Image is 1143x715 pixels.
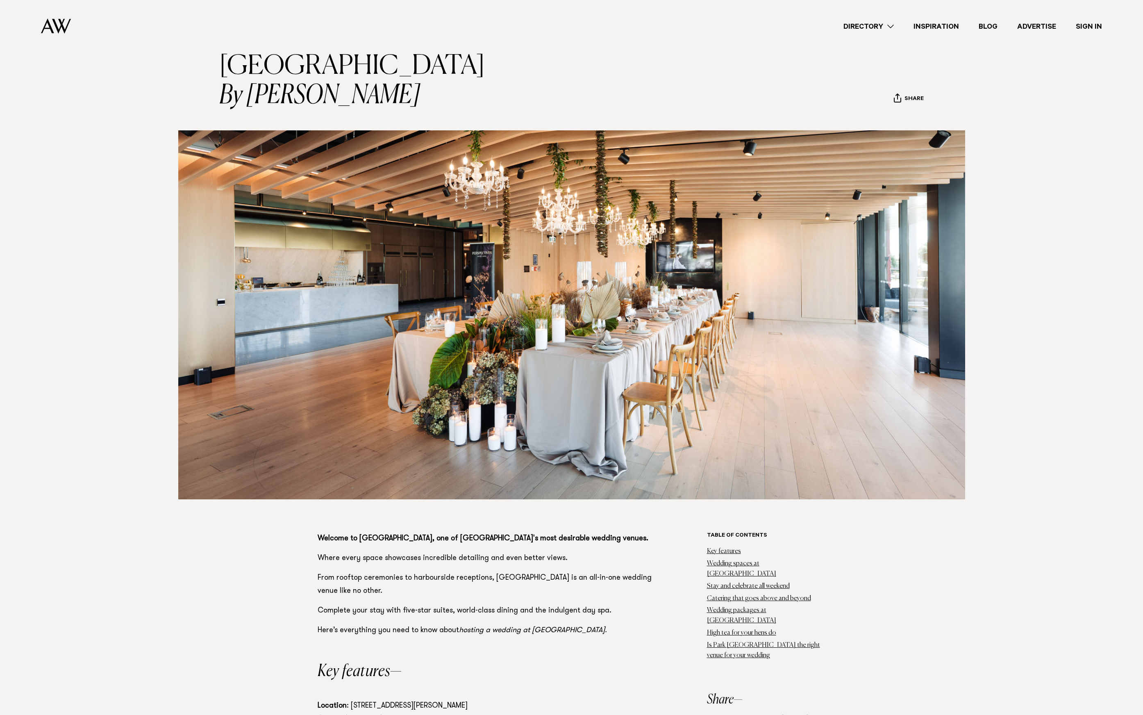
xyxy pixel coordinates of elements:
[834,21,904,32] a: Directory
[707,607,776,624] a: Wedding packages at [GEOGRAPHIC_DATA]
[707,693,826,706] h3: Share
[318,663,654,680] h2: Key features
[707,532,826,540] h6: Table of contents
[707,548,741,555] a: Key features
[318,535,648,542] strong: Welcome to [GEOGRAPHIC_DATA], one of [GEOGRAPHIC_DATA]'s most desirable wedding venues.
[318,552,654,565] p: Where every space showcases incredible detailing and even better views.
[969,21,1007,32] a: Blog
[893,93,924,105] button: Share
[707,642,820,659] a: Is Park [GEOGRAPHIC_DATA] the right venue for your wedding
[459,627,607,634] em: hosting a wedding at [GEOGRAPHIC_DATA].
[707,560,776,577] a: Wedding spaces at [GEOGRAPHIC_DATA]
[1066,21,1112,32] a: Sign In
[318,702,347,710] strong: Location
[219,22,598,111] h1: Getting Married at [GEOGRAPHIC_DATA]
[318,624,654,637] p: Here’s everything you need to know about
[178,130,965,499] img: Blog | Getting Married at Park Hyatt Auckland
[318,604,654,617] p: Complete your stay with five-star suites, world-class dining and the indulgent day spa.
[707,583,790,590] a: Stay and celebrate all weekend
[904,96,924,103] span: Share
[1007,21,1066,32] a: Advertise
[41,18,71,34] img: Auckland Weddings Logo
[904,21,969,32] a: Inspiration
[707,595,811,602] a: Catering that goes above and beyond
[219,81,598,111] i: By [PERSON_NAME]
[318,572,654,598] p: From rooftop ceremonies to harbourside receptions, [GEOGRAPHIC_DATA] is an all-in-one wedding ven...
[707,630,776,636] a: High tea for your hens do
